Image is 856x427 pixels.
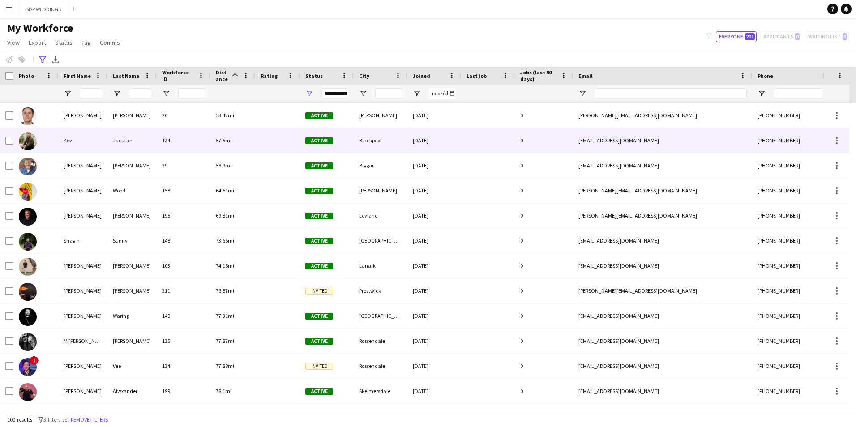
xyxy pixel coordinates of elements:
[157,303,210,328] div: 149
[216,388,231,394] span: 78.1mi
[58,178,107,203] div: [PERSON_NAME]
[515,153,573,178] div: 0
[407,203,461,228] div: [DATE]
[50,54,61,65] app-action-btn: Export XLSX
[716,31,757,42] button: Everyone201
[19,258,37,276] img: Connor McEwan
[100,38,120,47] span: Comms
[157,203,210,228] div: 195
[573,103,752,128] div: [PERSON_NAME][EMAIL_ADDRESS][DOMAIN_NAME]
[107,354,157,378] div: Vee
[43,416,69,423] span: 3 filters set
[58,228,107,253] div: Shagin
[25,37,50,48] a: Export
[216,237,234,244] span: 73.65mi
[578,73,593,79] span: Email
[55,38,73,47] span: Status
[19,158,37,175] img: Ross Brownlee
[305,188,333,194] span: Active
[30,356,39,365] span: !
[216,162,231,169] span: 58.9mi
[19,358,37,376] img: Vincent Vee
[157,354,210,378] div: 134
[305,137,333,144] span: Active
[407,253,461,278] div: [DATE]
[305,263,333,269] span: Active
[354,329,407,353] div: Rossendale
[520,69,557,82] span: Jobs (last 90 days)
[107,203,157,228] div: [PERSON_NAME]
[7,21,73,35] span: My Workforce
[354,354,407,378] div: Rossendale
[305,313,333,320] span: Active
[407,329,461,353] div: [DATE]
[96,37,124,48] a: Comms
[354,278,407,303] div: Prestwick
[107,303,157,328] div: Waring
[354,153,407,178] div: Biggar
[375,88,402,99] input: City Filter Input
[354,128,407,153] div: Blackpool
[515,379,573,403] div: 0
[407,153,461,178] div: [DATE]
[413,90,421,98] button: Open Filter Menu
[305,73,323,79] span: Status
[29,38,46,47] span: Export
[216,137,231,144] span: 57.5mi
[407,228,461,253] div: [DATE]
[467,73,487,79] span: Last job
[216,262,234,269] span: 74.15mi
[157,228,210,253] div: 148
[573,153,752,178] div: [EMAIL_ADDRESS][DOMAIN_NAME]
[354,303,407,328] div: [GEOGRAPHIC_DATA]
[573,278,752,303] div: [PERSON_NAME][EMAIL_ADDRESS][DOMAIN_NAME]
[19,308,37,326] img: Paul Waring
[216,112,234,119] span: 53.42mi
[515,329,573,353] div: 0
[157,103,210,128] div: 26
[305,363,333,370] span: Invited
[78,37,94,48] a: Tag
[573,329,752,353] div: [EMAIL_ADDRESS][DOMAIN_NAME]
[305,288,333,295] span: Invited
[515,253,573,278] div: 0
[745,33,755,40] span: 201
[157,278,210,303] div: 211
[58,253,107,278] div: [PERSON_NAME]
[58,103,107,128] div: [PERSON_NAME]
[407,178,461,203] div: [DATE]
[113,90,121,98] button: Open Filter Menu
[58,128,107,153] div: Kev
[407,379,461,403] div: [DATE]
[157,253,210,278] div: 103
[573,379,752,403] div: [EMAIL_ADDRESS][DOMAIN_NAME]
[129,88,151,99] input: Last Name Filter Input
[216,287,234,294] span: 76.57mi
[573,228,752,253] div: [EMAIL_ADDRESS][DOMAIN_NAME]
[19,107,37,125] img: Alex Porter
[407,103,461,128] div: [DATE]
[178,88,205,99] input: Workforce ID Filter Input
[81,38,91,47] span: Tag
[107,329,157,353] div: [PERSON_NAME]
[354,103,407,128] div: [PERSON_NAME]
[359,90,367,98] button: Open Filter Menu
[216,187,234,194] span: 64.51mi
[69,415,110,425] button: Remove filters
[515,203,573,228] div: 0
[407,354,461,378] div: [DATE]
[19,132,37,150] img: Kev Jacutan
[64,73,91,79] span: First Name
[758,73,773,79] span: Phone
[157,128,210,153] div: 124
[354,203,407,228] div: Leyland
[261,73,278,79] span: Rating
[216,69,228,82] span: Distance
[51,37,76,48] a: Status
[515,303,573,328] div: 0
[58,153,107,178] div: [PERSON_NAME]
[758,90,766,98] button: Open Filter Menu
[573,253,752,278] div: [EMAIL_ADDRESS][DOMAIN_NAME]
[595,88,747,99] input: Email Filter Input
[107,278,157,303] div: [PERSON_NAME]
